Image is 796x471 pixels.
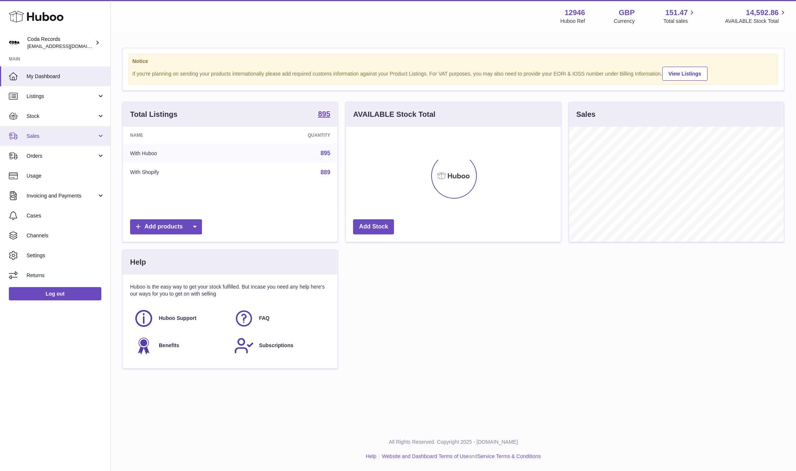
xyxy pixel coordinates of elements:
[159,315,196,322] span: Huboo Support
[619,8,635,18] strong: GBP
[123,127,239,144] th: Name
[159,342,179,349] span: Benefits
[576,109,596,119] h3: Sales
[239,127,338,144] th: Quantity
[27,172,105,179] span: Usage
[27,232,105,239] span: Channels
[353,109,435,119] h3: AVAILABLE Stock Total
[130,109,178,119] h3: Total Listings
[665,8,688,18] span: 151.47
[123,163,239,182] td: With Shopify
[134,336,227,356] a: Benefits
[116,439,790,446] p: All Rights Reserved. Copyright 2025 - [DOMAIN_NAME]
[663,18,696,25] span: Total sales
[382,453,469,459] a: Website and Dashboard Terms of Use
[259,315,270,322] span: FAQ
[565,8,585,18] strong: 12946
[725,18,787,25] span: AVAILABLE Stock Total
[561,18,585,25] div: Huboo Ref
[614,18,635,25] div: Currency
[27,43,108,49] span: [EMAIL_ADDRESS][DOMAIN_NAME]
[27,113,97,120] span: Stock
[132,58,774,65] strong: Notice
[27,36,94,50] div: Coda Records
[259,342,293,349] span: Subscriptions
[725,8,787,25] a: 14,592.86 AVAILABLE Stock Total
[321,150,331,156] a: 895
[478,453,541,459] a: Service Terms & Conditions
[234,336,327,356] a: Subscriptions
[318,110,330,119] a: 895
[318,110,330,118] strong: 895
[9,37,20,48] img: haz@pcatmedia.com
[9,287,101,300] a: Log out
[27,73,105,80] span: My Dashboard
[27,133,97,140] span: Sales
[27,212,105,219] span: Cases
[662,67,708,81] a: View Listings
[27,153,97,160] span: Orders
[132,66,774,81] div: If you're planning on sending your products internationally please add required customs informati...
[234,308,327,328] a: FAQ
[27,192,97,199] span: Invoicing and Payments
[746,8,779,18] span: 14,592.86
[27,252,105,259] span: Settings
[130,257,146,267] h3: Help
[27,93,97,100] span: Listings
[379,453,541,460] li: and
[27,272,105,279] span: Returns
[663,8,696,25] a: 151.47 Total sales
[353,219,394,234] a: Add Stock
[123,144,239,163] td: With Huboo
[134,308,227,328] a: Huboo Support
[321,169,331,175] a: 889
[366,453,377,459] a: Help
[130,219,202,234] a: Add products
[130,283,330,297] p: Huboo is the easy way to get your stock fulfilled. But incase you need any help here's our ways f...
